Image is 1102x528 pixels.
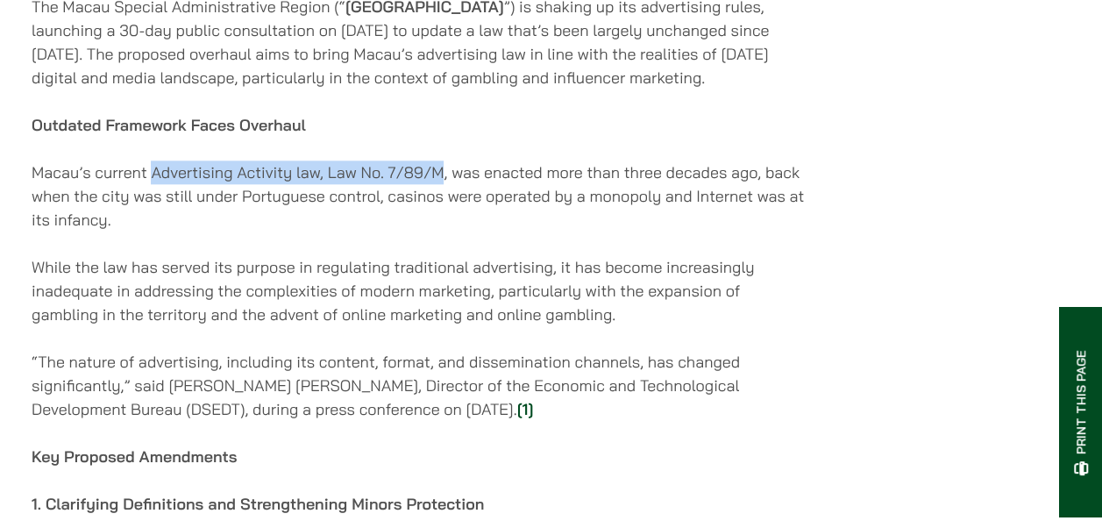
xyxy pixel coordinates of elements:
a: [1] [517,399,534,419]
p: Macau’s current Advertising Activity law, Law No. 7/89/M, was enacted more than three decades ago... [32,161,811,232]
strong: Outdated Framework Faces Overhaul [32,115,306,135]
strong: 1. Clarifying Definitions and Strengthening Minors Protection [32,494,484,514]
strong: Key Proposed Amendments [32,446,237,467]
p: “The nature of advertising, including its content, format, and dissemination channels, has change... [32,350,811,421]
p: While the law has served its purpose in regulating traditional advertising, it has become increas... [32,255,811,326]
